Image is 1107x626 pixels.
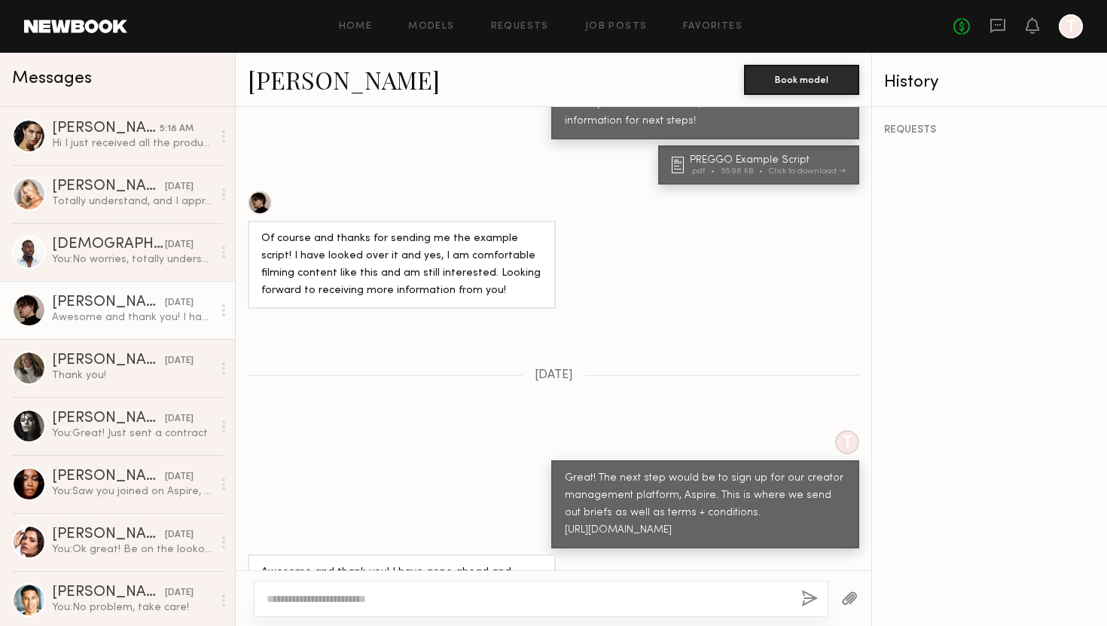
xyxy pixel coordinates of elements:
div: [DATE] [165,180,194,194]
span: [DATE] [535,369,573,382]
div: .pdf [690,167,721,176]
a: Requests [491,22,549,32]
div: Hi I just received all the products! Will look out for the emails :) thanks! [52,136,212,151]
div: [PERSON_NAME] [52,469,165,484]
a: [PERSON_NAME] [248,63,440,96]
div: You: Great! Just sent a contract [52,426,212,441]
a: T [1059,14,1083,38]
div: [DEMOGRAPHIC_DATA][PERSON_NAME] [52,237,165,252]
div: Totally understand, and I appreciate you keeping me in mind for future projects! I really admire ... [52,194,212,209]
div: REQUESTS [884,125,1095,136]
div: [DATE] [165,412,194,426]
div: [PERSON_NAME] [52,353,165,368]
a: Book model [744,72,859,85]
span: Messages [12,70,92,87]
a: Favorites [683,22,743,32]
div: Of course and thanks for sending me the example script! I have looked over it and yes, I am comfo... [261,231,542,300]
div: [PERSON_NAME] [52,121,160,136]
div: [DATE] [165,528,194,542]
div: [PERSON_NAME] [52,295,165,310]
div: [PERSON_NAME] [52,527,165,542]
div: [PERSON_NAME] [52,411,165,426]
div: 5:18 AM [160,122,194,136]
div: [DATE] [165,470,194,484]
div: You: No worries, totally understand! [52,252,212,267]
div: You: No problem, take care! [52,600,212,615]
div: History [884,74,1095,91]
a: Models [408,22,454,32]
div: [PERSON_NAME] [52,585,165,600]
div: You: Ok great! Be on the lookout for a contract and welcome email - will send either [DATE] or [D... [52,542,212,557]
div: PREGGO Example Script [690,155,850,166]
a: Job Posts [585,22,648,32]
div: Thank you! [52,368,212,383]
div: Great! The next step would be to sign up for our creator management platform, Aspire. This is whe... [565,470,846,539]
div: Awesome and thank you! I have gone ahead and signed up. Please let me know if you need anything e... [52,310,212,325]
button: Book model [744,65,859,95]
div: [PERSON_NAME] [52,179,165,194]
div: [DATE] [165,238,194,252]
div: Awesome and thank you! I have gone ahead and signed up. Please let me know if you need anything e... [261,564,542,616]
div: [DATE] [165,586,194,600]
div: Click to download [769,167,846,176]
div: 55.96 KB [721,167,769,176]
a: Home [339,22,373,32]
div: You: Saw you joined on Aspire, thanks [PERSON_NAME]! Be on the lookout for a contract and welcome... [52,484,212,499]
div: [DATE] [165,354,194,368]
a: PREGGO Example Script.pdf55.96 KBClick to download [672,155,850,176]
div: [DATE] [165,296,194,310]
